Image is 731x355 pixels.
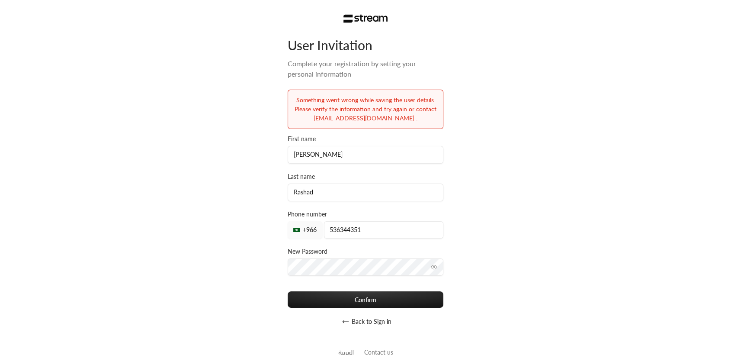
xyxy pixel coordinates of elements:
label: Last name [288,172,315,181]
button: toggle password visibility [427,260,441,274]
input: Phone number [324,221,443,239]
div: Complete your registration by setting your personal information [288,58,443,79]
div: +966 [288,221,322,239]
label: First name [288,135,316,143]
button: Confirm [288,291,443,307]
button: Back to Sign in [288,313,443,330]
input: Last name [288,184,443,201]
a: [EMAIL_ADDRESS][DOMAIN_NAME] [314,114,416,122]
label: New Password [288,247,327,256]
img: Stream Logo [343,14,388,23]
input: First name [288,146,443,164]
div: User Invitation [288,37,443,53]
label: Phone number [288,210,327,219]
div: Something went wrong while saving the user details. Please verify the information and try again o... [294,96,437,123]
